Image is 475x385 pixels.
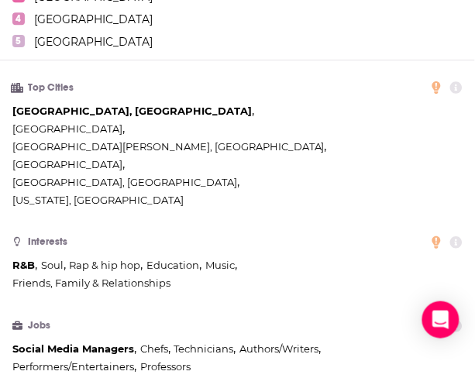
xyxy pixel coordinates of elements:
[12,83,103,93] h3: Top Cities
[34,12,153,26] span: [GEOGRAPHIC_DATA]
[34,35,153,49] span: [GEOGRAPHIC_DATA]
[12,342,134,355] span: Social Media Managers
[140,342,168,355] span: Chefs
[12,12,25,25] span: 4
[70,259,141,271] span: Rap & hip hop
[12,340,136,358] span: ,
[12,140,325,153] span: [GEOGRAPHIC_DATA][PERSON_NAME], [GEOGRAPHIC_DATA]
[12,256,37,274] span: ,
[422,301,460,339] div: Open Intercom Messenger
[174,342,234,355] span: Technicians
[12,102,254,120] span: ,
[239,342,318,355] span: Authors/Writers
[239,340,321,358] span: ,
[12,194,184,206] span: [US_STATE], [GEOGRAPHIC_DATA]
[12,174,239,191] span: ,
[146,259,199,271] span: Education
[205,259,235,271] span: Music
[12,360,134,373] span: Performers/Entertainers
[12,35,25,47] span: 5
[12,158,122,170] span: [GEOGRAPHIC_DATA]
[205,256,237,274] span: ,
[12,120,125,138] span: ,
[41,256,66,274] span: ,
[41,259,64,271] span: Soul
[12,259,35,271] span: R&B
[12,358,136,376] span: ,
[12,176,237,188] span: [GEOGRAPHIC_DATA], [GEOGRAPHIC_DATA]
[140,360,191,373] span: Professors
[12,156,125,174] span: ,
[12,321,103,331] h3: Jobs
[12,122,122,135] span: [GEOGRAPHIC_DATA]
[12,237,103,247] h3: Interests
[146,256,201,274] span: ,
[12,138,327,156] span: ,
[174,340,236,358] span: ,
[70,256,143,274] span: ,
[140,340,170,358] span: ,
[12,277,170,289] span: Friends, Family & Relationships
[12,105,252,117] span: [GEOGRAPHIC_DATA], [GEOGRAPHIC_DATA]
